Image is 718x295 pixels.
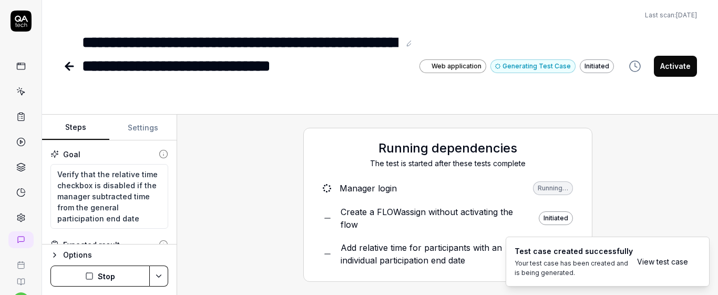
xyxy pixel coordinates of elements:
[314,139,581,158] h2: Running dependencies
[63,149,80,160] div: Goal
[42,115,109,140] button: Steps
[515,246,633,257] div: Test case created successfully
[314,177,581,199] a: Manager loginRunning…
[432,62,481,71] span: Web application
[622,56,648,77] button: View version history
[637,256,688,267] a: View test case
[314,201,581,235] a: Create a FLOWassign without activating the flowInitiated
[341,241,530,267] div: Add relative time for participants with an individual participation end date
[63,239,120,250] div: Expected result
[50,249,168,261] button: Options
[533,181,573,195] div: Running…
[515,259,633,278] div: Your test case has been created and is being generated.
[654,56,697,77] button: Activate
[580,59,614,73] div: Initiated
[314,237,581,271] a: Add relative time for participants with an individual participation end dateInitiated
[340,182,397,195] div: Manager login
[314,158,581,169] div: The test is started after these tests complete
[63,249,168,261] div: Options
[645,11,697,20] span: Last scan:
[676,11,697,19] time: [DATE]
[109,115,177,140] button: Settings
[4,269,37,286] a: Documentation
[419,59,486,73] a: Web application
[8,231,34,248] a: New conversation
[341,206,530,231] div: Create a FLOWassign without activating the flow
[490,59,576,73] button: Generating Test Case
[50,266,150,287] button: Stop
[539,211,573,225] div: Initiated
[645,11,697,20] button: Last scan:[DATE]
[4,252,37,269] a: Book a call with us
